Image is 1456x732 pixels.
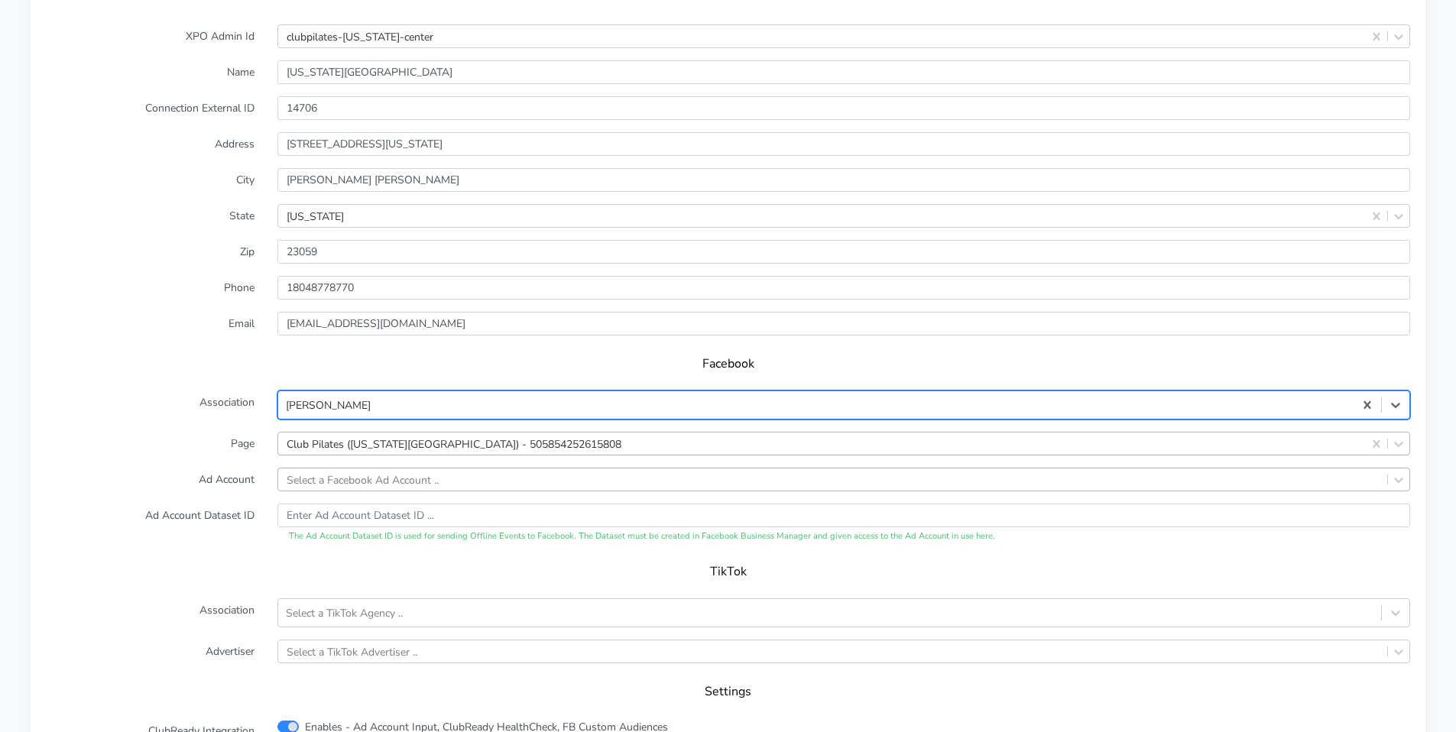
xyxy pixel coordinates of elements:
h5: Settings [61,685,1395,699]
label: Ad Account [34,468,266,491]
div: Select a TikTok Advertiser .. [287,643,417,659]
h5: Facebook [61,357,1395,371]
input: Enter the City .. [277,168,1410,192]
input: Enter Ad Account Dataset ID ... [277,504,1410,527]
label: City [34,168,266,192]
label: XPO Admin Id [34,24,266,48]
label: State [34,204,266,228]
div: The Ad Account Dataset ID is used for sending Offline Events to Facebook. The Dataset must be cre... [277,530,1410,543]
label: Zip [34,240,266,264]
div: Select a TikTok Agency .. [286,605,403,621]
label: Email [34,312,266,335]
input: Enter Email ... [277,312,1410,335]
input: Enter Address .. [277,132,1410,156]
div: [US_STATE] [287,208,344,224]
div: Select a Facebook Ad Account .. [287,471,439,487]
label: Connection External ID [34,96,266,120]
div: [PERSON_NAME] [286,397,371,413]
div: Club Pilates ([US_STATE][GEOGRAPHIC_DATA]) - 505854252615808 [287,436,621,452]
label: Page [34,432,266,455]
label: Phone [34,276,266,300]
label: Association [34,390,266,419]
label: Association [34,598,266,627]
input: Enter the external ID .. [277,96,1410,120]
label: Ad Account Dataset ID [34,504,266,543]
div: clubpilates-[US_STATE]-center [287,28,433,44]
h5: TikTok [61,565,1395,579]
label: Name [34,60,266,84]
input: Enter Name ... [277,60,1410,84]
label: Advertiser [34,640,266,663]
input: Enter Zip .. [277,240,1410,264]
input: Enter phone ... [277,276,1410,300]
label: Address [34,132,266,156]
